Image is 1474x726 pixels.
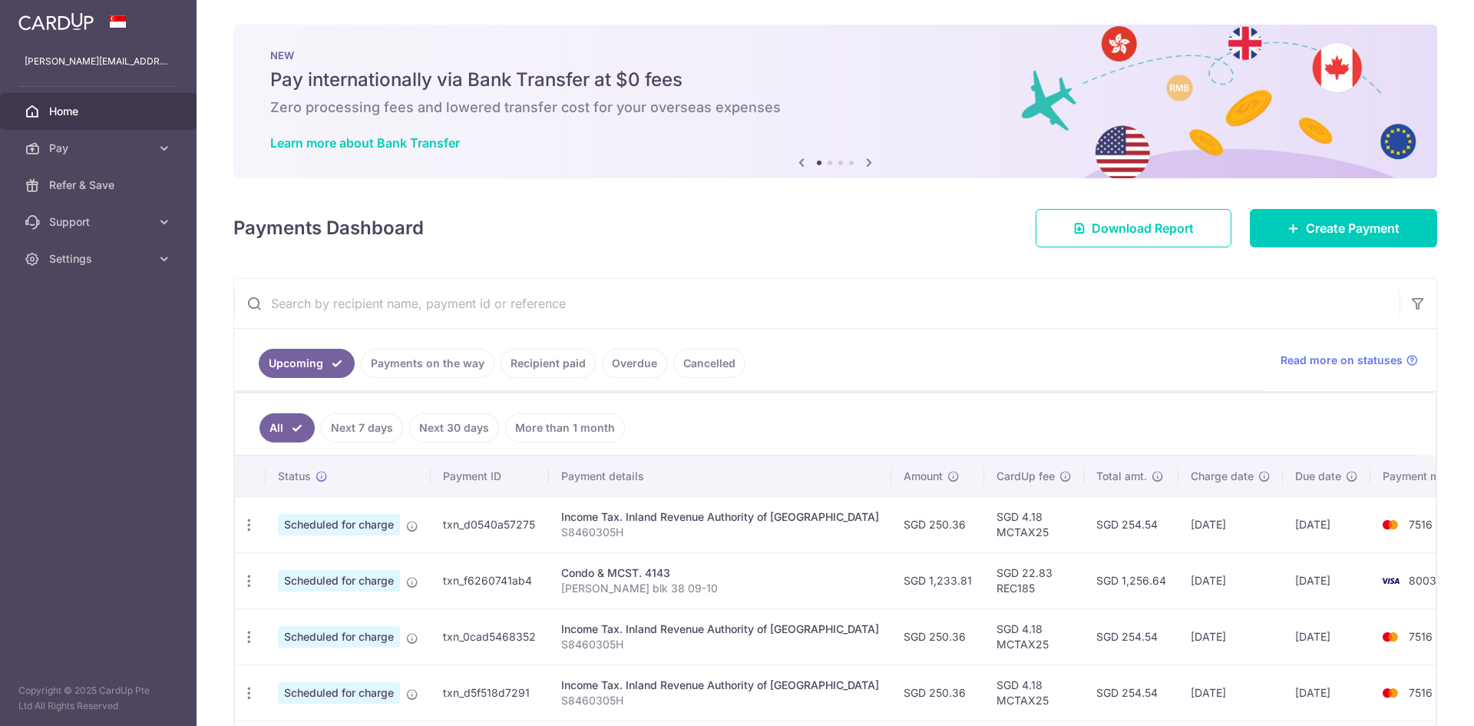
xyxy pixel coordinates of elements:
[431,552,549,608] td: txn_f6260741ab4
[1375,628,1406,646] img: Bank Card
[891,552,984,608] td: SGD 1,233.81
[561,581,879,596] p: [PERSON_NAME] blk 38 09-10
[270,49,1400,61] p: NEW
[233,214,424,242] h4: Payments Dashboard
[561,693,879,708] p: S8460305H
[259,349,355,378] a: Upcoming
[1295,469,1341,484] span: Due date
[984,608,1084,665] td: SGD 4.18 MCTAX25
[561,622,879,637] div: Income Tax. Inland Revenue Authority of [GEOGRAPHIC_DATA]
[1191,469,1254,484] span: Charge date
[561,525,879,540] p: S8460305H
[321,413,403,443] a: Next 7 days
[1306,219,1400,237] span: Create Payment
[409,413,499,443] a: Next 30 days
[431,496,549,552] td: txn_d0540a57275
[25,54,172,69] p: [PERSON_NAME][EMAIL_ADDRESS][DOMAIN_NAME]
[505,413,625,443] a: More than 1 month
[49,214,150,230] span: Support
[891,496,984,552] td: SGD 250.36
[673,349,745,378] a: Cancelled
[1178,496,1283,552] td: [DATE]
[431,665,549,721] td: txn_d5f518d7291
[1084,608,1178,665] td: SGD 254.54
[49,104,150,119] span: Home
[996,469,1055,484] span: CardUp fee
[984,496,1084,552] td: SGD 4.18 MCTAX25
[278,682,400,704] span: Scheduled for charge
[1375,572,1406,590] img: Bank Card
[1178,608,1283,665] td: [DATE]
[259,413,315,443] a: All
[431,456,549,496] th: Payment ID
[431,608,549,665] td: txn_0cad5468352
[1084,665,1178,721] td: SGD 254.54
[1376,680,1459,718] iframe: Opens a widget where you can find more information
[904,469,943,484] span: Amount
[49,141,150,156] span: Pay
[1084,496,1178,552] td: SGD 254.54
[278,626,400,648] span: Scheduled for charge
[561,565,879,581] div: Condo & MCST. 4143
[1092,219,1194,237] span: Download Report
[270,68,1400,92] h5: Pay internationally via Bank Transfer at $0 fees
[1096,469,1147,484] span: Total amt.
[891,608,984,665] td: SGD 250.36
[1283,665,1370,721] td: [DATE]
[1409,630,1433,643] span: 7516
[1178,552,1283,608] td: [DATE]
[278,469,311,484] span: Status
[1283,608,1370,665] td: [DATE]
[1409,518,1433,531] span: 7516
[1409,574,1436,587] span: 8003
[501,349,596,378] a: Recipient paid
[234,279,1400,328] input: Search by recipient name, payment id or reference
[49,251,150,267] span: Settings
[984,552,1084,608] td: SGD 22.83 REC185
[602,349,667,378] a: Overdue
[1281,353,1403,368] span: Read more on statuses
[18,12,94,31] img: CardUp
[1036,209,1231,247] a: Download Report
[891,665,984,721] td: SGD 250.36
[1084,552,1178,608] td: SGD 1,256.64
[361,349,494,378] a: Payments on the way
[49,177,150,193] span: Refer & Save
[1283,552,1370,608] td: [DATE]
[233,25,1437,178] img: Bank transfer banner
[984,665,1084,721] td: SGD 4.18 MCTAX25
[1375,515,1406,534] img: Bank Card
[1178,665,1283,721] td: [DATE]
[270,135,460,151] a: Learn more about Bank Transfer
[549,456,891,496] th: Payment details
[1283,496,1370,552] td: [DATE]
[278,514,400,535] span: Scheduled for charge
[561,637,879,652] p: S8460305H
[278,570,400,592] span: Scheduled for charge
[1375,684,1406,702] img: Bank Card
[270,98,1400,117] h6: Zero processing fees and lowered transfer cost for your overseas expenses
[561,509,879,525] div: Income Tax. Inland Revenue Authority of [GEOGRAPHIC_DATA]
[1250,209,1437,247] a: Create Payment
[1281,353,1418,368] a: Read more on statuses
[561,678,879,693] div: Income Tax. Inland Revenue Authority of [GEOGRAPHIC_DATA]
